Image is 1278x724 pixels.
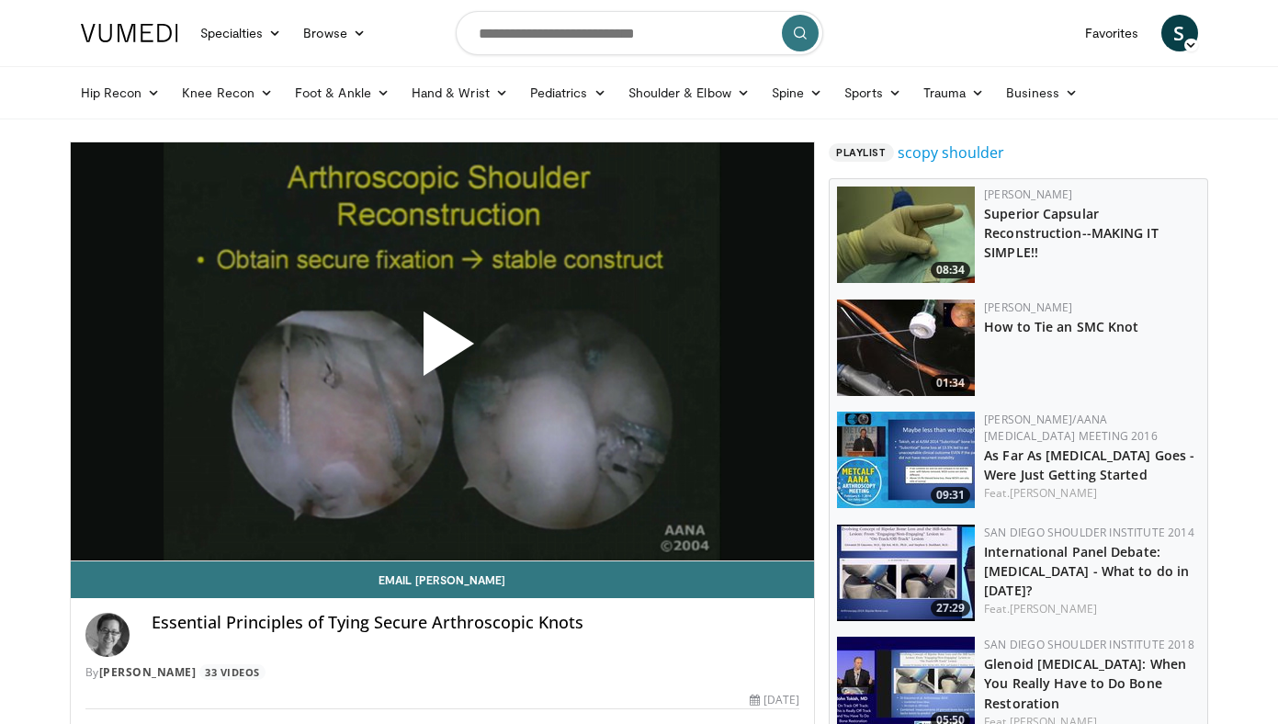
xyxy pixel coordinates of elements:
[984,601,1200,617] div: Feat.
[292,15,377,51] a: Browse
[71,561,815,598] a: Email [PERSON_NAME]
[519,74,617,111] a: Pediatrics
[85,613,130,657] img: Avatar
[984,300,1072,315] a: [PERSON_NAME]
[833,74,912,111] a: Sports
[761,74,833,111] a: Spine
[199,664,266,680] a: 33 Videos
[152,613,800,633] h4: Essential Principles of Tying Secure Arthroscopic Knots
[750,692,799,708] div: [DATE]
[984,447,1194,483] a: As Far As [MEDICAL_DATA] Goes - Were Just Getting Started
[837,300,975,396] img: da4abfb5-fca0-4b81-a4f8-5673f9046f39.150x105_q85_crop-smart_upscale.jpg
[984,637,1194,652] a: San Diego Shoulder Institute 2018
[401,74,519,111] a: Hand & Wrist
[1010,485,1097,501] a: [PERSON_NAME]
[995,74,1089,111] a: Business
[837,187,975,283] a: 08:34
[70,74,172,111] a: Hip Recon
[1074,15,1150,51] a: Favorites
[984,485,1200,502] div: Feat.
[898,141,1004,164] a: scopy shoulder
[99,664,197,680] a: [PERSON_NAME]
[984,205,1159,261] a: Superior Capsular Reconstruction--MAKING IT SIMPLE!!
[984,525,1194,540] a: San Diego Shoulder Institute 2014
[931,600,970,617] span: 27:29
[984,655,1186,711] a: Glenoid [MEDICAL_DATA]: When You Really Have to Do Bone Restoration
[837,412,975,508] a: 09:31
[277,261,607,441] button: Play Video
[71,142,815,561] video-js: Video Player
[931,262,970,278] span: 08:34
[1161,15,1198,51] a: S
[984,187,1072,202] a: [PERSON_NAME]
[931,487,970,503] span: 09:31
[189,15,293,51] a: Specialties
[284,74,401,111] a: Foot & Ankle
[931,375,970,391] span: 01:34
[837,300,975,396] a: 01:34
[81,24,178,42] img: VuMedi Logo
[837,187,975,283] img: 75b8f971-e86e-4977-8425-f95911291d47.150x105_q85_crop-smart_upscale.jpg
[984,412,1158,444] a: [PERSON_NAME]/AANA [MEDICAL_DATA] Meeting 2016
[837,525,975,621] a: 27:29
[837,525,975,621] img: srr7SXGbH5cbemun4xMDoxOjA4MTsiGN.150x105_q85_crop-smart_upscale.jpg
[984,543,1189,599] a: International Panel Debate: [MEDICAL_DATA] - What to do in [DATE]?
[617,74,761,111] a: Shoulder & Elbow
[984,318,1138,335] a: How to Tie an SMC Knot
[456,11,823,55] input: Search topics, interventions
[85,664,800,681] div: By
[829,143,893,162] span: Playlist
[171,74,284,111] a: Knee Recon
[912,74,996,111] a: Trauma
[837,412,975,508] img: 0372a200-04de-4fd5-9753-a037c2b1d723.150x105_q85_crop-smart_upscale.jpg
[1010,601,1097,617] a: [PERSON_NAME]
